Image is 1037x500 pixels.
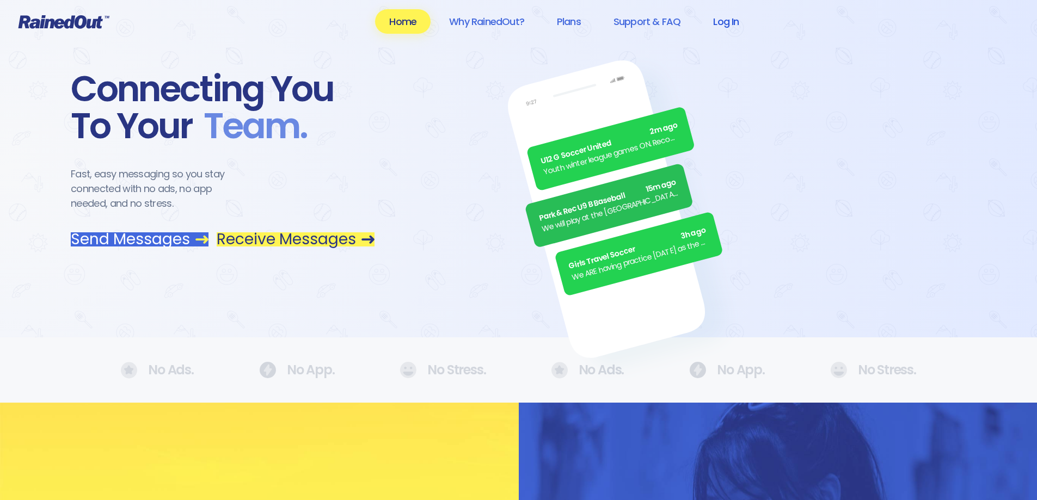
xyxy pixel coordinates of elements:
[689,362,706,378] img: No Ads.
[400,362,416,378] img: No Ads.
[71,166,245,211] div: Fast, easy messaging so you stay connected with no ads, no app needed, and no stress.
[539,120,679,168] div: U12 G Soccer United
[830,362,847,378] img: No Ads.
[193,108,307,145] span: Team .
[435,9,538,34] a: Why RainedOut?
[400,362,486,378] div: No Stress.
[121,362,194,379] div: No Ads.
[551,362,568,379] img: No Ads.
[542,131,682,178] div: Youth winter league games ON. Recommend running shoes/sneakers for players as option for footwear.
[645,176,677,195] span: 15m ago
[570,236,710,283] div: We ARE having practice [DATE] as the sun is finally out.
[649,120,679,138] span: 2m ago
[259,362,335,378] div: No App.
[679,225,707,243] span: 3h ago
[568,225,708,273] div: Girls Travel Soccer
[551,362,624,379] div: No Ads.
[830,362,916,378] div: No Stress.
[699,9,753,34] a: Log In
[599,9,695,34] a: Support & FAQ
[541,187,680,235] div: We will play at the [GEOGRAPHIC_DATA]. Wear white, be at the field by 5pm.
[71,232,208,246] a: Send Messages
[217,232,375,246] a: Receive Messages
[543,9,595,34] a: Plans
[538,176,678,224] div: Park & Rec U9 B Baseball
[375,9,431,34] a: Home
[689,362,765,378] div: No App.
[121,362,137,379] img: No Ads.
[71,71,375,145] div: Connecting You To Your
[259,362,276,378] img: No Ads.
